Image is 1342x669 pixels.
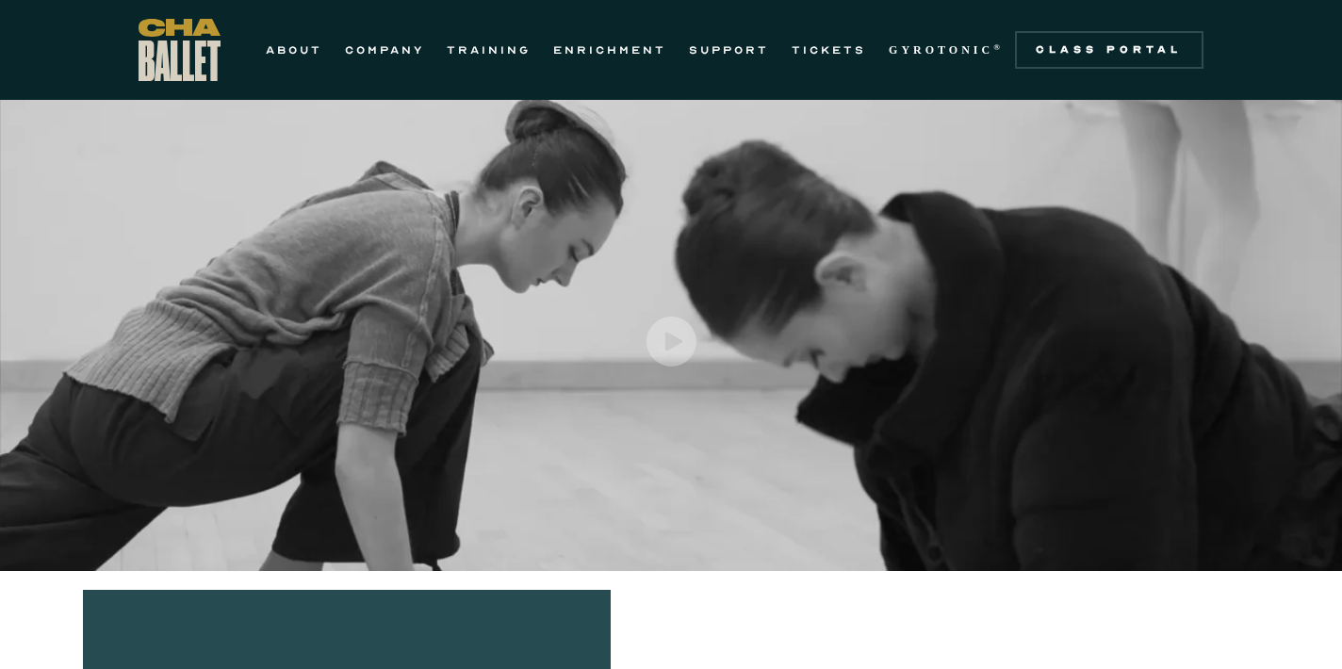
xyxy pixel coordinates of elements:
[889,43,993,57] strong: GYROTONIC
[993,42,1004,52] sup: ®
[889,39,1004,61] a: GYROTONIC®
[792,39,866,61] a: TICKETS
[1026,42,1192,57] div: Class Portal
[139,19,221,81] a: home
[553,39,666,61] a: ENRICHMENT
[689,39,769,61] a: SUPPORT
[266,39,322,61] a: ABOUT
[345,39,424,61] a: COMPANY
[1015,31,1203,69] a: Class Portal
[447,39,531,61] a: TRAINING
